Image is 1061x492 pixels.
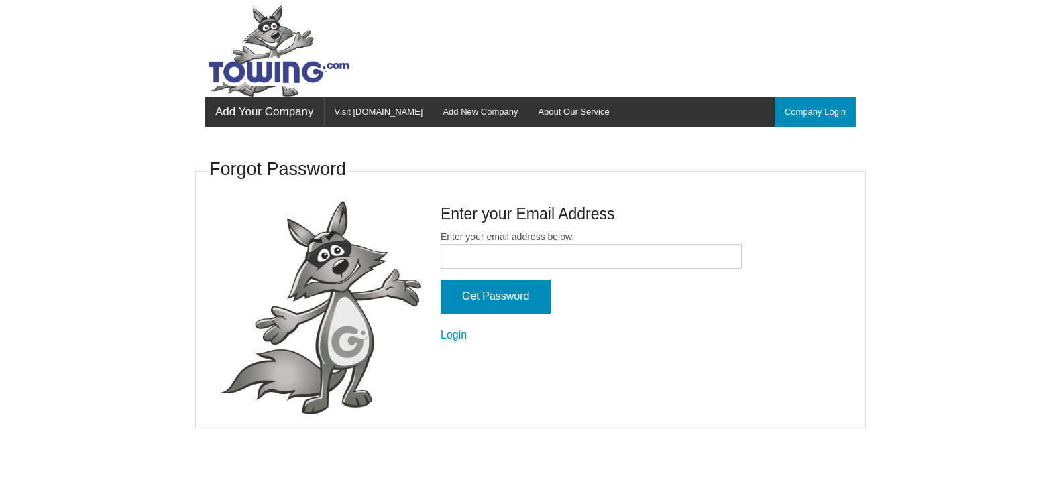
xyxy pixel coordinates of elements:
[209,157,346,182] h3: Forgot Password
[528,97,619,127] a: About Our Service
[441,280,551,314] input: Get Password
[441,329,467,341] a: Login
[441,203,742,225] h4: Enter your Email Address
[325,97,433,127] a: Visit [DOMAIN_NAME]
[775,97,856,127] a: Company Login
[441,230,742,269] label: Enter your email address below.
[433,97,528,127] a: Add New Company
[441,244,742,269] input: Enter your email address below.
[205,97,324,127] a: Add Your Company
[205,5,353,97] img: Towing.com Logo
[219,201,421,415] img: fox-Presenting.png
